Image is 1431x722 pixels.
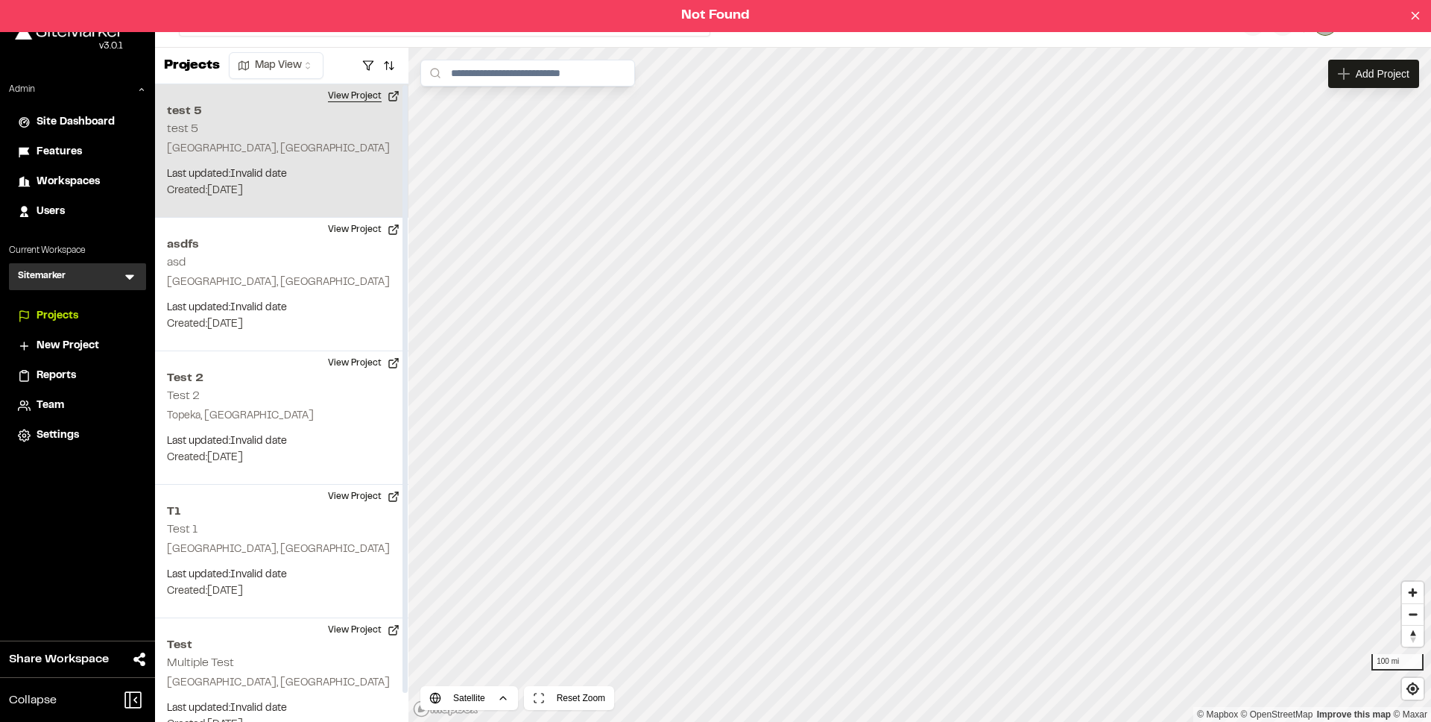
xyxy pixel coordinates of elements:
[167,369,397,387] h2: Test 2
[18,114,137,131] a: Site Dashboard
[167,141,397,157] p: [GEOGRAPHIC_DATA], [GEOGRAPHIC_DATA]
[37,398,64,414] span: Team
[167,658,234,668] h2: Multiple Test
[9,244,146,257] p: Current Workspace
[167,102,397,120] h2: test 5
[167,257,186,268] h2: asd
[37,427,79,444] span: Settings
[167,183,397,199] p: Created: [DATE]
[167,583,397,600] p: Created: [DATE]
[167,567,397,583] p: Last updated: Invalid date
[319,618,408,642] button: View Project
[167,503,397,521] h2: T1
[9,691,57,709] span: Collapse
[524,686,614,710] button: Reset Zoom
[408,48,1431,722] canvas: Map
[167,236,397,254] h2: asdfs
[167,524,198,535] h2: Test 1
[319,351,408,375] button: View Project
[18,204,137,220] a: Users
[167,300,397,316] p: Last updated: Invalid date
[18,144,137,160] a: Features
[167,274,397,291] p: [GEOGRAPHIC_DATA], [GEOGRAPHIC_DATA]
[18,174,137,190] a: Workspaces
[164,56,220,76] p: Projects
[18,269,66,284] h3: Sitemarker
[18,308,137,324] a: Projects
[1317,709,1391,720] a: Map feedback
[167,700,397,717] p: Last updated: Invalid date
[413,700,478,718] a: Mapbox logo
[1393,709,1427,720] a: Maxar
[319,84,408,108] button: View Project
[1356,66,1409,81] span: Add Project
[167,408,397,424] p: Topeka, [GEOGRAPHIC_DATA]
[37,308,78,324] span: Projects
[1402,604,1424,625] span: Zoom out
[167,166,397,183] p: Last updated: Invalid date
[167,433,397,450] p: Last updated: Invalid date
[37,144,82,160] span: Features
[167,541,397,558] p: [GEOGRAPHIC_DATA], [GEOGRAPHIC_DATA]
[37,204,65,220] span: Users
[1402,678,1424,700] button: Find my location
[37,338,99,354] span: New Project
[9,83,35,96] p: Admin
[1402,582,1424,603] button: Zoom in
[37,368,76,384] span: Reports
[319,485,408,509] button: View Project
[15,40,123,53] div: Oh geez...please don't...
[1371,654,1424,671] div: 100 mi
[167,124,198,134] h2: test 5
[1402,625,1424,647] button: Reset bearing to north
[167,675,397,691] p: [GEOGRAPHIC_DATA], [GEOGRAPHIC_DATA]
[167,316,397,333] p: Created: [DATE]
[18,398,137,414] a: Team
[18,427,137,444] a: Settings
[167,636,397,654] h2: Test
[37,114,115,131] span: Site Dashboard
[18,368,137,384] a: Reports
[167,450,397,466] p: Created: [DATE]
[1402,603,1424,625] button: Zoom out
[18,338,137,354] a: New Project
[1241,709,1313,720] a: OpenStreetMap
[9,650,109,668] span: Share Workspace
[1197,709,1238,720] a: Mapbox
[167,391,200,401] h2: Test 2
[420,686,518,710] button: Satellite
[37,174,100,190] span: Workspaces
[319,218,408,242] button: View Project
